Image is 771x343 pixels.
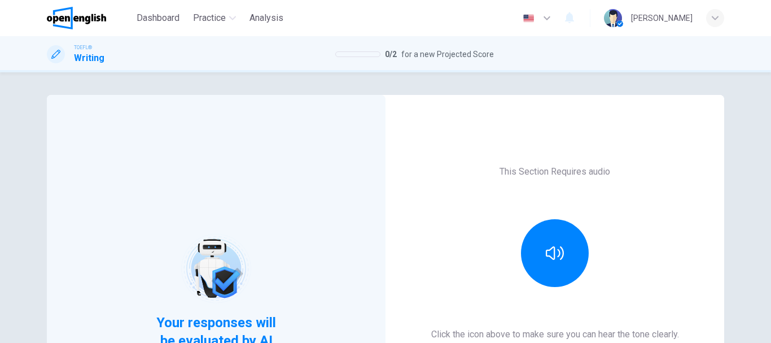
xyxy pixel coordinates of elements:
[74,44,92,51] span: TOEFL®
[193,11,226,25] span: Practice
[132,8,184,28] button: Dashboard
[137,11,179,25] span: Dashboard
[47,7,106,29] img: OpenEnglish logo
[604,9,622,27] img: Profile picture
[522,14,536,23] img: en
[180,233,252,305] img: robot icon
[189,8,240,28] button: Practice
[249,11,283,25] span: Analysis
[245,8,288,28] button: Analysis
[401,47,494,61] span: for a new Projected Score
[74,51,104,65] h1: Writing
[500,165,610,179] h6: This Section Requires audio
[385,47,397,61] span: 0 / 2
[47,7,132,29] a: OpenEnglish logo
[431,328,679,341] h6: Click the icon above to make sure you can hear the tone clearly.
[631,11,693,25] div: [PERSON_NAME]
